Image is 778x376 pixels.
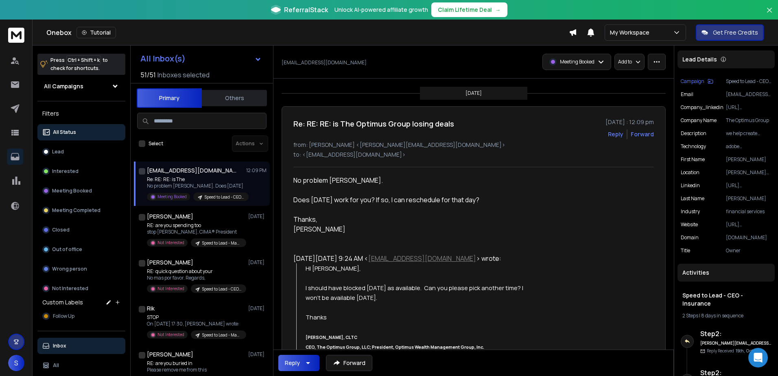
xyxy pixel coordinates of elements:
[202,89,267,107] button: Others
[246,167,267,174] p: 12:09 PM
[42,298,83,306] h3: Custom Labels
[149,140,163,147] label: Select
[681,169,699,176] p: location
[52,246,82,253] p: Out of office
[293,224,531,234] div: [PERSON_NAME]
[726,182,771,189] p: [URL][DOMAIN_NAME]
[147,367,245,373] p: Please remove me from this
[681,78,704,85] p: Campaign
[66,55,101,65] span: Ctrl + Shift + k
[700,340,771,346] h6: [PERSON_NAME][EMAIL_ADDRESS][DOMAIN_NAME]
[293,214,531,224] div: Thanks,
[140,55,186,63] h1: All Inbox(s)
[52,149,64,155] p: Lead
[282,59,367,66] p: [EMAIL_ADDRESS][DOMAIN_NAME]
[157,332,184,338] p: Not Interested
[147,321,245,327] p: On [DATE] 17:30, [PERSON_NAME] wrote:
[306,344,484,350] span: CEO, The Optimus Group, LLC; President, Optimus Wealth Management Group, Inc.
[8,355,24,371] button: S
[726,247,771,254] p: Owner
[682,55,717,63] p: Lead Details
[248,259,267,266] p: [DATE]
[726,130,771,137] p: we help create retirement income strategies for people in or nearing retirement so their retireme...
[37,124,125,140] button: All Status
[431,2,507,17] button: Claim Lifetime Deal→
[157,70,210,80] h3: Inboxes selected
[37,357,125,374] button: All
[726,208,771,215] p: financial services
[293,254,531,263] div: [DATE][DATE] 9:24 AM < > wrote:
[147,304,155,313] h1: Rik
[700,329,771,339] h6: Step 2 :
[293,141,654,149] p: from: [PERSON_NAME] <[PERSON_NAME][EMAIL_ADDRESS][DOMAIN_NAME]>
[681,104,723,111] p: company_linkedin
[306,284,524,302] span: I should have blocked [DATE] as available. Can you please pick another time? I won’t be available...
[147,183,245,189] p: No problem [PERSON_NAME]. Does [DATE]
[37,261,125,277] button: Wrong person
[285,359,300,367] div: Reply
[631,130,654,138] div: Forward
[293,118,454,129] h1: Re: RE: RE: is The Optimus Group losing deals
[44,82,83,90] h1: All Campaigns
[147,229,245,235] p: stop [PERSON_NAME], CIMA® President
[681,91,693,98] p: Email
[495,6,501,14] span: →
[293,175,531,185] div: No problem [PERSON_NAME].
[681,247,690,254] p: title
[726,143,771,150] p: adobe fonts,akismet,animate.css,beaver builder,bootstrap,elementor,fastly,fitvids.js,flywheel,fon...
[134,50,268,67] button: All Inbox(s)
[681,130,706,137] p: Description
[147,275,245,281] p: No mas por favor. Regards,
[696,24,764,41] button: Get Free Credits
[306,313,327,321] span: Thanks
[726,78,771,85] p: Speed to Lead - CEO - Insurance
[37,280,125,297] button: Not Interested
[726,104,771,111] p: [URL][DOMAIN_NAME]
[610,28,653,37] p: My Workspace
[726,234,771,241] p: [DOMAIN_NAME]
[157,194,187,200] p: Meeting Booked
[560,59,594,65] p: Meeting Booked
[334,6,428,14] p: Unlock AI-powered affiliate growth
[147,176,245,183] p: Re: RE: RE: is The
[726,117,771,124] p: The Optimus Group
[157,286,184,292] p: Not Interested
[37,338,125,354] button: Inbox
[76,27,116,38] button: Tutorial
[682,291,770,308] h1: Speed to Lead - CEO - Insurance
[764,5,775,24] button: Close banner
[37,108,125,119] h3: Filters
[681,156,705,163] p: First Name
[368,254,476,263] a: [EMAIL_ADDRESS][DOMAIN_NAME]
[147,350,193,359] h1: [PERSON_NAME]
[681,182,700,189] p: linkedin
[682,312,698,319] span: 2 Steps
[608,130,623,138] button: Reply
[306,334,357,340] span: [PERSON_NAME], CLTC
[202,286,241,292] p: Speed to Lead - CEO - Insurance
[53,313,74,319] span: Follow Up
[37,308,125,324] button: Follow Up
[52,168,79,175] p: Interested
[37,222,125,238] button: Closed
[681,78,713,85] button: Campaign
[748,348,768,367] div: Open Intercom Messenger
[147,268,245,275] p: RE: quick question about your
[52,207,101,214] p: Meeting Completed
[53,129,76,136] p: All Status
[52,285,88,292] p: Not Interested
[726,156,771,163] p: [PERSON_NAME]
[465,90,482,96] p: [DATE]
[147,258,193,267] h1: [PERSON_NAME]
[37,202,125,219] button: Meeting Completed
[37,241,125,258] button: Out of office
[707,348,753,354] p: Reply Received
[248,213,267,220] p: [DATE]
[278,355,319,371] button: Reply
[681,143,706,150] p: Technology
[284,5,328,15] span: ReferralStack
[37,144,125,160] button: Lead
[137,88,202,108] button: Primary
